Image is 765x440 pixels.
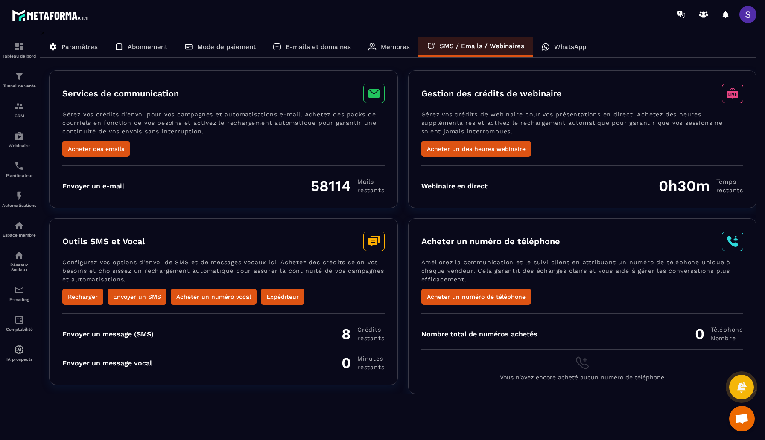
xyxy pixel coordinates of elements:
[711,334,743,342] span: Nombre
[261,289,304,305] button: Expéditeur
[421,141,531,157] button: Acheter un des heures webinaire
[14,191,24,201] img: automations
[62,141,130,157] button: Acheter des emails
[357,325,384,334] span: Crédits
[197,43,256,51] p: Mode de paiement
[2,124,36,154] a: automationsautomationsWebinaire
[14,315,24,325] img: accountant
[421,236,560,246] h3: Acheter un numéro de téléphone
[171,289,257,305] button: Acheter un numéro vocal
[357,334,384,342] span: restants
[2,113,36,118] p: CRM
[2,95,36,124] a: formationformationCRM
[2,263,36,272] p: Réseaux Sociaux
[12,8,89,23] img: logo
[128,43,167,51] p: Abonnement
[2,244,36,278] a: social-networksocial-networkRéseaux Sociaux
[14,220,24,231] img: automations
[2,65,36,95] a: formationformationTunnel de vente
[40,29,756,394] div: >
[2,54,36,58] p: Tableau de bord
[14,250,24,261] img: social-network
[421,88,562,98] h3: Gestion des crédits de webinaire
[2,214,36,244] a: automationsautomationsEspace membre
[14,344,24,355] img: automations
[695,325,743,343] div: 0
[286,43,351,51] p: E-mails et domaines
[2,327,36,332] p: Comptabilité
[108,289,166,305] button: Envoyer un SMS
[2,203,36,208] p: Automatisations
[2,143,36,148] p: Webinaire
[14,131,24,141] img: automations
[421,258,744,289] p: Améliorez la communication et le suivi client en attribuant un numéro de téléphone unique à chaqu...
[61,43,98,51] p: Paramètres
[14,41,24,52] img: formation
[62,182,124,190] div: Envoyer un e-mail
[14,101,24,111] img: formation
[2,173,36,178] p: Planificateur
[14,285,24,295] img: email
[421,182,488,190] div: Webinaire en direct
[342,325,384,343] div: 8
[2,233,36,237] p: Espace membre
[2,84,36,88] p: Tunnel de vente
[421,330,537,338] div: Nombre total de numéros achetés
[381,43,410,51] p: Membres
[716,186,743,194] span: restants
[62,289,103,305] button: Recharger
[357,354,384,363] span: minutes
[716,177,743,186] span: Temps
[440,42,524,50] p: SMS / Emails / Webinaires
[62,359,152,367] div: Envoyer un message vocal
[2,297,36,302] p: E-mailing
[14,161,24,171] img: scheduler
[2,154,36,184] a: schedulerschedulerPlanificateur
[311,177,384,195] div: 58114
[14,71,24,81] img: formation
[2,357,36,362] p: IA prospects
[62,330,154,338] div: Envoyer un message (SMS)
[711,325,743,334] span: Téléphone
[554,43,586,51] p: WhatsApp
[62,110,385,141] p: Gérez vos crédits d’envoi pour vos campagnes et automatisations e-mail. Achetez des packs de cour...
[357,363,384,371] span: restants
[2,278,36,308] a: emailemailE-mailing
[421,110,744,141] p: Gérez vos crédits de webinaire pour vos présentations en direct. Achetez des heures supplémentair...
[500,374,664,381] span: Vous n'avez encore acheté aucun numéro de téléphone
[342,354,384,372] div: 0
[62,236,145,246] h3: Outils SMS et Vocal
[729,406,755,431] a: Ouvrir le chat
[357,186,384,194] span: restants
[2,35,36,65] a: formationformationTableau de bord
[659,177,743,195] div: 0h30m
[357,177,384,186] span: Mails
[2,184,36,214] a: automationsautomationsAutomatisations
[62,258,385,289] p: Configurez vos options d’envoi de SMS et de messages vocaux ici. Achetez des crédits selon vos be...
[2,308,36,338] a: accountantaccountantComptabilité
[421,289,531,305] button: Acheter un numéro de téléphone
[62,88,179,98] h3: Services de communication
